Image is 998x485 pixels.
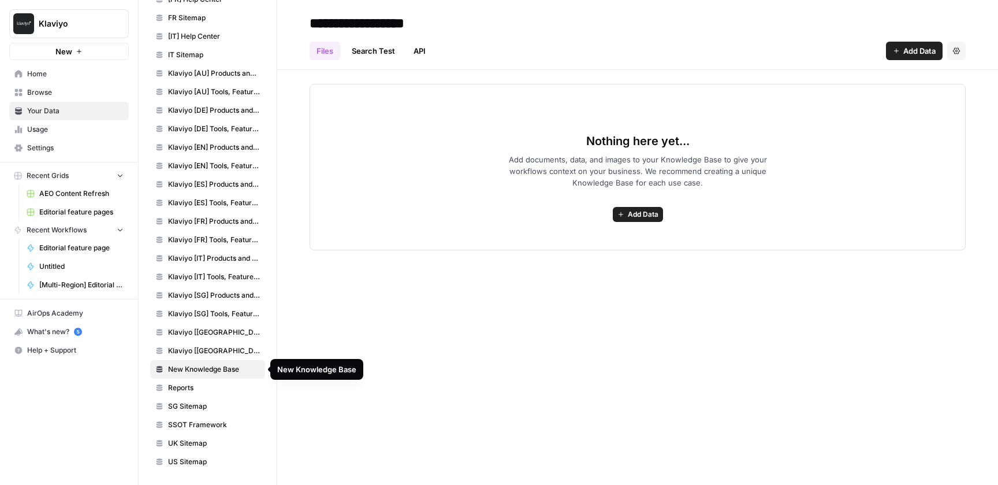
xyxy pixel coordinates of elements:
[168,253,260,264] span: Klaviyo [IT] Products and Solutions
[9,323,129,341] button: What's new? 5
[150,286,265,305] a: Klaviyo [SG] Products and Solutions
[9,65,129,83] a: Home
[490,154,785,188] span: Add documents, data, and images to your Knowledge Base to give your workflows context on your bus...
[628,209,658,220] span: Add Data
[150,434,265,453] a: UK Sitemap
[27,143,124,153] span: Settings
[39,207,124,217] span: Editorial feature pages
[168,235,260,245] span: Klaviyo [FR] Tools, Features, Marketing Resources, Glossary, Blogs
[21,276,129,294] a: [Multi-Region] Editorial feature page
[168,105,260,116] span: Klaviyo [DE] Products and Solutions
[586,133,690,149] span: Nothing here yet...
[39,243,124,253] span: Editorial feature page
[9,43,129,60] button: New
[27,225,87,235] span: Recent Workflows
[168,309,260,319] span: Klaviyo [SG] Tools, Features, Marketing Resources, Glossary, Blogs
[168,161,260,171] span: Klaviyo [EN] Tools, Features, Marketing Resources, Glossary, Blogs
[903,45,936,57] span: Add Data
[345,42,402,60] a: Search Test
[55,46,72,57] span: New
[39,280,124,290] span: [Multi-Region] Editorial feature page
[150,120,265,138] a: Klaviyo [DE] Tools, Features, Marketing Resources, Glossary, Blogs
[168,13,260,23] span: FR Sitemap
[168,438,260,449] span: UK Sitemap
[168,50,260,60] span: IT Sitemap
[150,453,265,471] a: US Sitemap
[9,102,129,120] a: Your Data
[150,27,265,46] a: [IT] Help Center
[168,327,260,338] span: Klaviyo [[GEOGRAPHIC_DATA]] Products and Solutions
[13,13,34,34] img: Klaviyo Logo
[168,383,260,393] span: Reports
[27,106,124,116] span: Your Data
[168,142,260,153] span: Klaviyo [EN] Products and Solutions
[168,290,260,301] span: Klaviyo [SG] Products and Solutions
[10,323,128,340] div: What's new?
[168,346,260,356] span: Klaviyo [[GEOGRAPHIC_DATA]] Tools, Features, Marketing Resources, Glossary, Blogs
[74,328,82,336] a: 5
[9,221,129,239] button: Recent Workflows
[150,101,265,120] a: Klaviyo [DE] Products and Solutions
[150,268,265,286] a: Klaviyo [IT] Tools, Features, Marketing Resources, Glossary, Blogs
[150,83,265,101] a: Klaviyo [AU] Tools, Features, Marketing Resources, Glossary, Blogs
[168,457,260,467] span: US Sitemap
[310,42,340,60] a: Files
[168,272,260,282] span: Klaviyo [IT] Tools, Features, Marketing Resources, Glossary, Blogs
[9,120,129,139] a: Usage
[9,139,129,157] a: Settings
[150,231,265,249] a: Klaviyo [FR] Tools, Features, Marketing Resources, Glossary, Blogs
[27,171,69,181] span: Recent Grids
[76,329,79,335] text: 5
[9,167,129,184] button: Recent Grids
[168,216,260,227] span: Klaviyo [FR] Products and Solutions
[21,257,129,276] a: Untitled
[39,18,109,29] span: Klaviyo
[168,179,260,190] span: Klaviyo [ES] Products and Solutions
[150,323,265,342] a: Klaviyo [[GEOGRAPHIC_DATA]] Products and Solutions
[150,212,265,231] a: Klaviyo [FR] Products and Solutions
[168,124,260,134] span: Klaviyo [DE] Tools, Features, Marketing Resources, Glossary, Blogs
[150,9,265,27] a: FR Sitemap
[886,42,943,60] button: Add Data
[150,249,265,268] a: Klaviyo [IT] Products and Solutions
[613,207,663,222] button: Add Data
[27,308,124,319] span: AirOps Academy
[168,31,260,42] span: [IT] Help Center
[150,194,265,212] a: Klaviyo [ES] Tools, Features, Marketing Resources, Glossary, Blogs
[9,9,129,38] button: Workspace: Klaviyo
[27,345,124,356] span: Help + Support
[21,184,129,203] a: AEO Content Refresh
[150,46,265,64] a: IT Sitemap
[39,188,124,199] span: AEO Content Refresh
[150,342,265,360] a: Klaviyo [[GEOGRAPHIC_DATA]] Tools, Features, Marketing Resources, Glossary, Blogs
[150,305,265,323] a: Klaviyo [SG] Tools, Features, Marketing Resources, Glossary, Blogs
[168,198,260,208] span: Klaviyo [ES] Tools, Features, Marketing Resources, Glossary, Blogs
[21,239,129,257] a: Editorial feature page
[39,261,124,272] span: Untitled
[150,175,265,194] a: Klaviyo [ES] Products and Solutions
[21,203,129,221] a: Editorial feature pages
[27,69,124,79] span: Home
[9,341,129,360] button: Help + Support
[150,157,265,175] a: Klaviyo [EN] Tools, Features, Marketing Resources, Glossary, Blogs
[27,124,124,135] span: Usage
[27,87,124,98] span: Browse
[9,304,129,323] a: AirOps Academy
[150,360,265,379] a: New Knowledge Base
[150,416,265,434] a: SSOT Framework
[168,364,260,375] span: New Knowledge Base
[150,379,265,397] a: Reports
[150,397,265,416] a: SG Sitemap
[150,64,265,83] a: Klaviyo [AU] Products and Solutions
[9,83,129,102] a: Browse
[150,138,265,157] a: Klaviyo [EN] Products and Solutions
[168,420,260,430] span: SSOT Framework
[168,87,260,97] span: Klaviyo [AU] Tools, Features, Marketing Resources, Glossary, Blogs
[168,401,260,412] span: SG Sitemap
[407,42,433,60] a: API
[168,68,260,79] span: Klaviyo [AU] Products and Solutions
